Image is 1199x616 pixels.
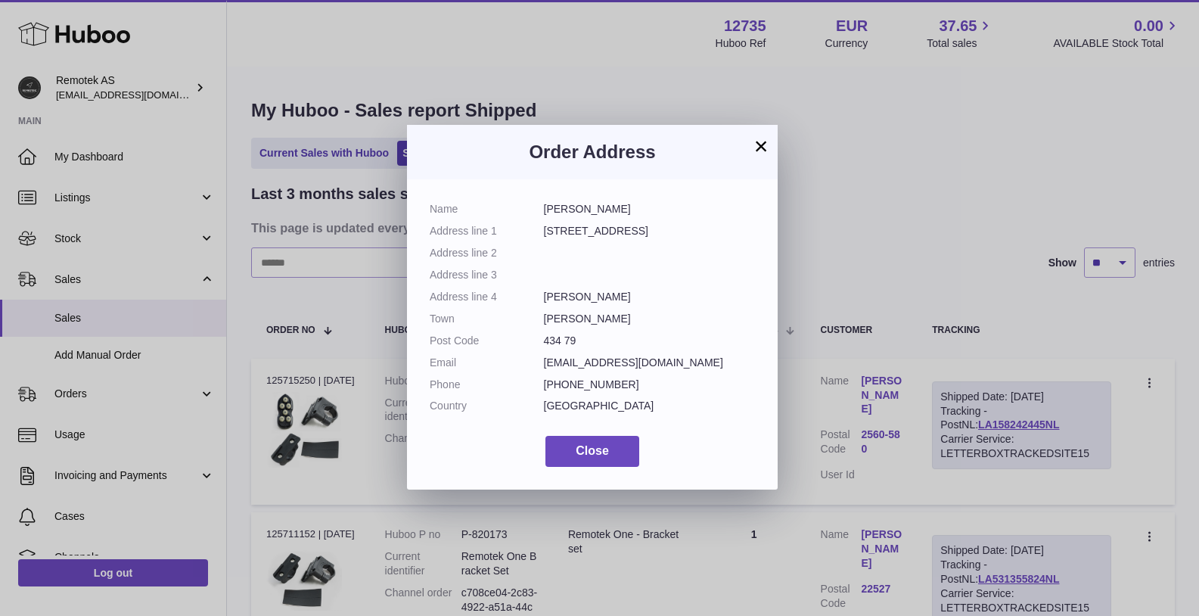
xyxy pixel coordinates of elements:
dt: Country [430,399,544,413]
dd: [PERSON_NAME] [544,312,756,326]
dd: [GEOGRAPHIC_DATA] [544,399,756,413]
span: Close [576,444,609,457]
dt: Name [430,202,544,216]
dd: [PERSON_NAME] [544,202,756,216]
button: Close [545,436,639,467]
button: × [752,137,770,155]
dt: Address line 2 [430,246,544,260]
dd: [STREET_ADDRESS] [544,224,756,238]
dt: Address line 3 [430,268,544,282]
dt: Address line 1 [430,224,544,238]
dt: Town [430,312,544,326]
dd: 434 79 [544,334,756,348]
dd: [PERSON_NAME] [544,290,756,304]
dt: Phone [430,378,544,392]
dt: Email [430,356,544,370]
dt: Post Code [430,334,544,348]
h3: Order Address [430,140,755,164]
dd: [PHONE_NUMBER] [544,378,756,392]
dt: Address line 4 [430,290,544,304]
dd: [EMAIL_ADDRESS][DOMAIN_NAME] [544,356,756,370]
